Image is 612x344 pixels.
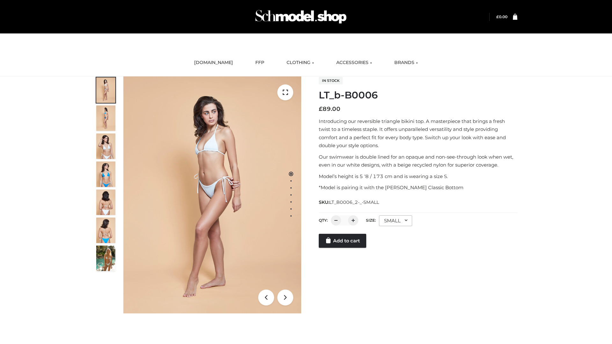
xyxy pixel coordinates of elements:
p: *Model is pairing it with the [PERSON_NAME] Classic Bottom [319,183,517,192]
span: SKU: [319,198,380,206]
a: FFP [251,56,269,70]
a: [DOMAIN_NAME] [189,56,238,70]
img: Arieltop_CloudNine_AzureSky2.jpg [96,246,115,271]
img: ArielClassicBikiniTop_CloudNine_AzureSky_OW114ECO_4-scaled.jpg [96,161,115,187]
a: ACCESSORIES [331,56,377,70]
label: QTY: [319,218,328,223]
span: LT_B0006_2-_-SMALL [329,199,379,205]
img: ArielClassicBikiniTop_CloudNine_AzureSky_OW114ECO_7-scaled.jpg [96,190,115,215]
span: £ [319,105,323,112]
span: In stock [319,77,343,84]
p: Introducing our reversible triangle bikini top. A masterpiece that brings a fresh twist to a time... [319,117,517,150]
a: CLOTHING [282,56,319,70]
img: ArielClassicBikiniTop_CloudNine_AzureSky_OW114ECO_3-scaled.jpg [96,133,115,159]
bdi: 89.00 [319,105,340,112]
img: ArielClassicBikiniTop_CloudNine_AzureSky_OW114ECO_1 [123,76,301,313]
img: ArielClassicBikiniTop_CloudNine_AzureSky_OW114ECO_8-scaled.jpg [96,218,115,243]
img: ArielClassicBikiniTop_CloudNine_AzureSky_OW114ECO_2-scaled.jpg [96,105,115,131]
span: £ [496,14,499,19]
a: Add to cart [319,234,366,248]
p: Our swimwear is double lined for an opaque and non-see-through look when wet, even in our white d... [319,153,517,169]
img: ArielClassicBikiniTop_CloudNine_AzureSky_OW114ECO_1-scaled.jpg [96,77,115,103]
a: £0.00 [496,14,507,19]
label: Size: [366,218,376,223]
img: Schmodel Admin 964 [253,4,349,29]
h1: LT_b-B0006 [319,90,517,101]
div: SMALL [379,215,412,226]
bdi: 0.00 [496,14,507,19]
a: BRANDS [390,56,423,70]
p: Model’s height is 5 ‘8 / 173 cm and is wearing a size S. [319,172,517,181]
